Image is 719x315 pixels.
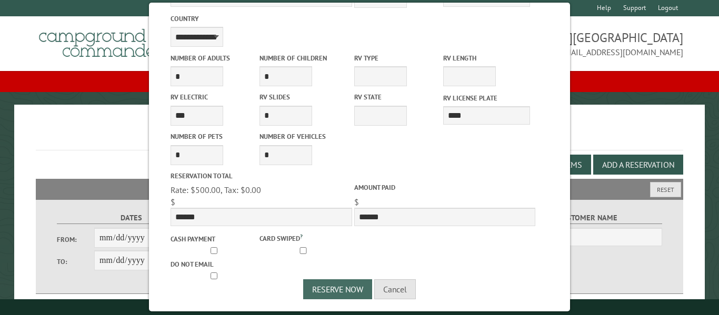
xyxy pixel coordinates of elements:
[57,235,94,245] label: From:
[171,14,352,24] label: Country
[513,212,662,224] label: Customer Name
[171,197,175,207] span: $
[36,121,683,150] h1: Reservations
[354,53,441,63] label: RV Type
[259,232,346,243] label: Card swiped
[171,53,257,63] label: Number of Adults
[36,179,683,199] h2: Filters
[57,212,206,224] label: Dates
[650,182,681,197] button: Reset
[57,257,94,267] label: To:
[303,279,372,299] button: Reserve Now
[171,259,257,269] label: Do not email
[259,131,346,141] label: Number of Vehicles
[354,182,536,192] label: Amount paid
[259,92,346,102] label: RV Slides
[171,92,257,102] label: RV Electric
[171,185,261,195] span: Rate: $500.00, Tax: $0.00
[354,92,441,102] label: RV State
[171,234,257,244] label: Cash payment
[354,197,359,207] span: $
[593,155,683,175] button: Add a Reservation
[443,93,530,103] label: RV License Plate
[171,131,257,141] label: Number of Pets
[300,232,303,240] a: ?
[36,21,167,62] img: Campground Commander
[443,53,530,63] label: RV Length
[374,279,416,299] button: Cancel
[259,53,346,63] label: Number of Children
[171,171,352,181] label: Reservation Total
